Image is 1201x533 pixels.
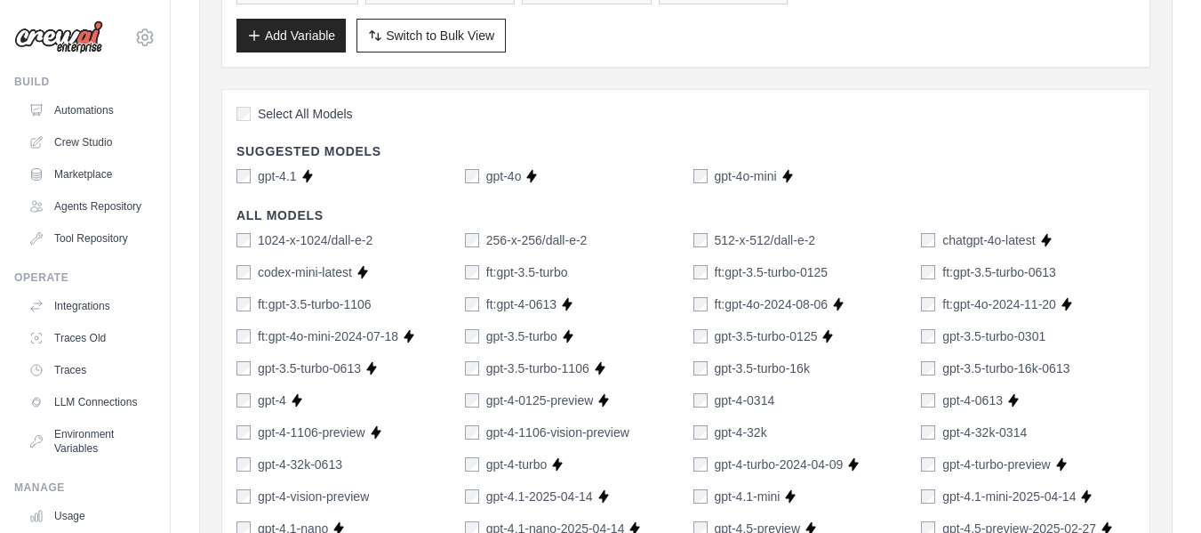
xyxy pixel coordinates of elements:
[465,361,479,376] input: gpt-3.5-turbo-1106
[21,502,156,530] a: Usage
[465,329,479,343] input: gpt-3.5-turbo
[715,392,775,409] label: gpt-4-0314
[486,424,629,441] label: gpt-4-1106-vision-preview
[921,393,935,408] input: gpt-4-0613
[21,420,156,463] a: Environment Variables
[693,457,708,472] input: gpt-4-turbo-2024-04-09
[386,27,494,44] span: Switch to Bulk View
[486,488,593,505] label: gpt-4.1-2025-04-14
[21,388,156,416] a: LLM Connections
[465,425,479,440] input: gpt-4-1106-vision-preview
[942,456,1050,473] label: gpt-4-turbo-preview
[236,169,251,183] input: gpt-4.1
[942,295,1056,313] label: ft:gpt-4o-2024-11-20
[14,75,156,89] div: Build
[921,457,935,472] input: gpt-4-turbo-preview
[465,297,479,311] input: ft:gpt-4-0613
[21,324,156,352] a: Traces Old
[236,425,251,440] input: gpt-4-1106-preview
[942,392,1003,409] label: gpt-4-0613
[236,329,251,343] input: ft:gpt-4o-mini-2024-07-18
[14,20,103,54] img: Logo
[921,425,935,440] input: gpt-4-32k-0314
[21,356,156,384] a: Traces
[236,265,251,279] input: codex-mini-latest
[486,327,557,345] label: gpt-3.5-turbo
[942,488,1076,505] label: gpt-4.1-mini-2025-04-14
[486,295,556,313] label: ft:gpt-4-0613
[465,457,479,472] input: gpt-4-turbo
[258,392,286,409] label: gpt-4
[486,167,522,185] label: gpt-4o
[258,359,361,377] label: gpt-3.5-turbo-0613
[715,167,777,185] label: gpt-4o-mini
[693,393,708,408] input: gpt-4-0314
[236,206,1135,224] h4: All Models
[486,392,594,409] label: gpt-4-0125-preview
[486,231,588,249] label: 256-x-256/dall-e-2
[921,361,935,376] input: gpt-3.5-turbo-16k-0613
[236,457,251,472] input: gpt-4-32k-0613
[465,265,479,279] input: ft:gpt-3.5-turbo
[236,393,251,408] input: gpt-4
[258,424,365,441] label: gpt-4-1106-preview
[693,425,708,440] input: gpt-4-32k
[258,231,372,249] label: 1024-x-1024/dall-e-2
[465,489,479,504] input: gpt-4.1-2025-04-14
[21,160,156,189] a: Marketplace
[921,265,935,279] input: ft:gpt-3.5-turbo-0613
[258,327,398,345] label: ft:gpt-4o-mini-2024-07-18
[942,231,1035,249] label: chatgpt-4o-latest
[465,233,479,247] input: 256-x-256/dall-e-2
[693,169,708,183] input: gpt-4o-mini
[356,19,506,52] button: Switch to Bulk View
[693,489,708,504] input: gpt-4.1-mini
[715,424,767,441] label: gpt-4-32k
[693,233,708,247] input: 512-x-512/dall-e-2
[236,297,251,311] input: ft:gpt-3.5-turbo-1106
[715,488,781,505] label: gpt-4.1-mini
[921,489,935,504] input: gpt-4.1-mini-2025-04-14
[693,361,708,376] input: gpt-3.5-turbo-16k
[21,224,156,253] a: Tool Repository
[715,231,816,249] label: 512-x-512/dall-e-2
[693,265,708,279] input: ft:gpt-3.5-turbo-0125
[236,489,251,504] input: gpt-4-vision-preview
[465,169,479,183] input: gpt-4o
[1112,448,1201,533] iframe: Chat Widget
[715,263,829,281] label: ft:gpt-3.5-turbo-0125
[486,359,589,377] label: gpt-3.5-turbo-1106
[942,263,1056,281] label: ft:gpt-3.5-turbo-0613
[921,297,935,311] input: ft:gpt-4o-2024-11-20
[921,233,935,247] input: chatgpt-4o-latest
[258,105,353,123] span: Select All Models
[21,128,156,157] a: Crew Studio
[715,327,818,345] label: gpt-3.5-turbo-0125
[236,233,251,247] input: 1024-x-1024/dall-e-2
[258,456,342,473] label: gpt-4-32k-0613
[21,96,156,125] a: Automations
[14,271,156,285] div: Operate
[21,292,156,320] a: Integrations
[693,297,708,311] input: ft:gpt-4o-2024-08-06
[465,393,479,408] input: gpt-4-0125-preview
[715,295,829,313] label: ft:gpt-4o-2024-08-06
[258,295,372,313] label: ft:gpt-3.5-turbo-1106
[258,263,352,281] label: codex-mini-latest
[236,361,251,376] input: gpt-3.5-turbo-0613
[942,424,1027,441] label: gpt-4-32k-0314
[942,359,1069,377] label: gpt-3.5-turbo-16k-0613
[486,456,547,473] label: gpt-4-turbo
[715,456,844,473] label: gpt-4-turbo-2024-04-09
[486,263,568,281] label: ft:gpt-3.5-turbo
[715,359,810,377] label: gpt-3.5-turbo-16k
[14,481,156,495] div: Manage
[921,329,935,343] input: gpt-3.5-turbo-0301
[236,107,251,121] input: Select All Models
[258,167,297,185] label: gpt-4.1
[693,329,708,343] input: gpt-3.5-turbo-0125
[236,19,346,52] button: Add Variable
[942,327,1045,345] label: gpt-3.5-turbo-0301
[258,488,369,505] label: gpt-4-vision-preview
